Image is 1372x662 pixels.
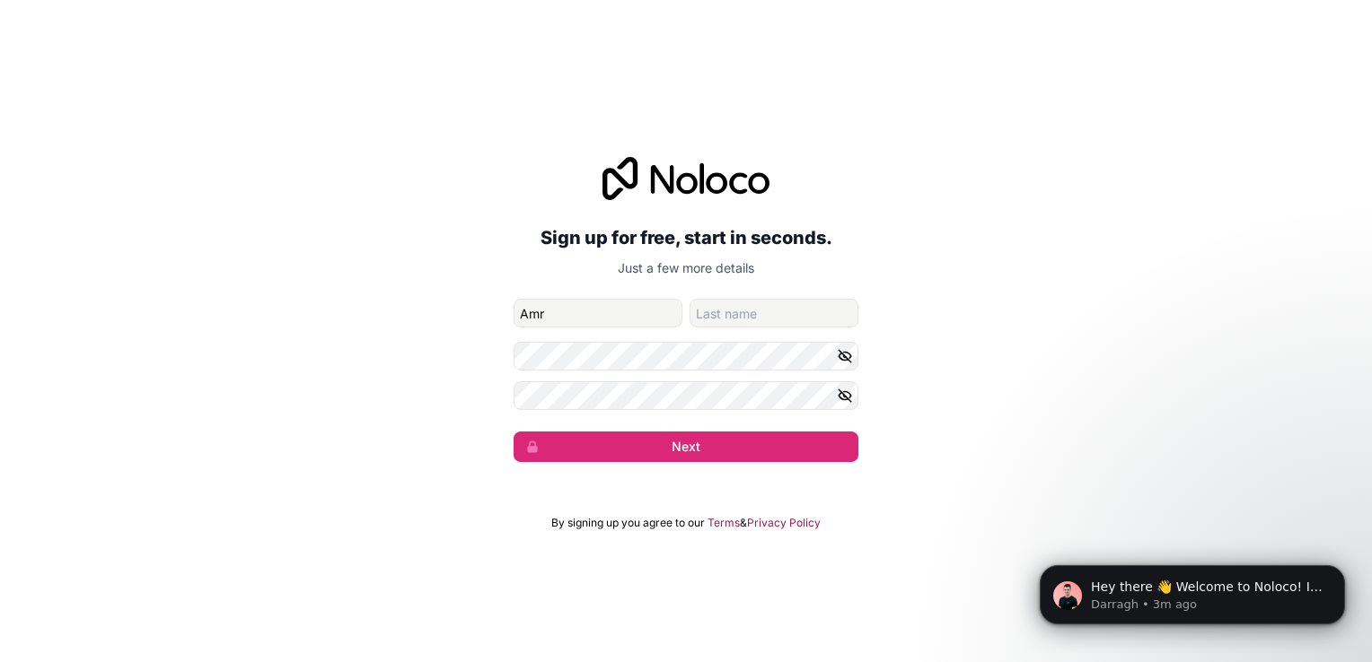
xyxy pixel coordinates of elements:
input: given-name [514,299,682,327]
input: family-name [690,299,858,327]
span: & [740,516,747,530]
iframe: Intercom notifications message [1013,527,1372,653]
button: Next [514,431,858,462]
input: Password [514,342,858,370]
span: By signing up you agree to our [551,516,705,530]
h2: Sign up for free, start in seconds. [514,222,858,254]
a: Privacy Policy [747,516,821,530]
p: Just a few more details [514,259,858,277]
input: Confirm password [514,381,858,410]
a: Terms [708,516,740,530]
